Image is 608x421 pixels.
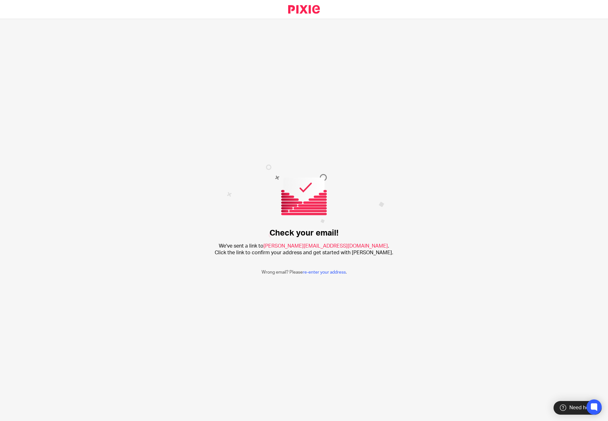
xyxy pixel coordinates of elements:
img: Confirm email image [227,165,384,238]
span: [PERSON_NAME][EMAIL_ADDRESS][DOMAIN_NAME] [263,243,388,249]
p: Wrong email? Please . [262,269,347,275]
div: Need help? [554,401,602,415]
h2: We've sent a link to . Click the link to confirm your address and get started with [PERSON_NAME]. [215,243,393,256]
h1: Check your email! [269,228,339,238]
a: re-enter your address [303,270,346,275]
